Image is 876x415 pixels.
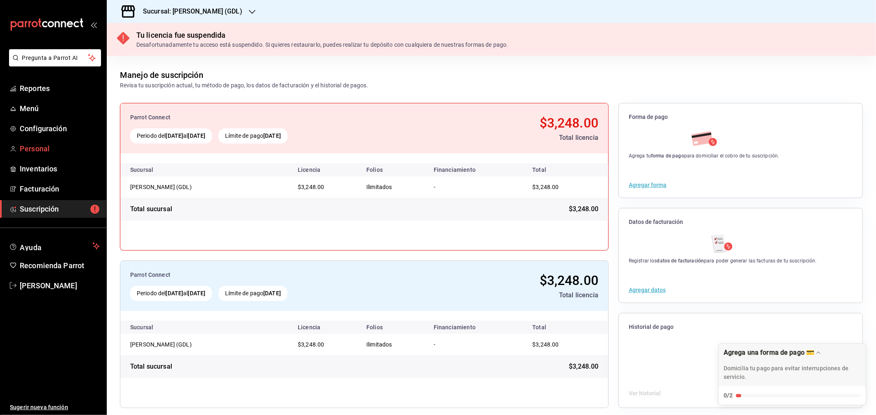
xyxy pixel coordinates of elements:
strong: [DATE] [166,290,183,296]
strong: [DATE] [188,290,206,296]
span: $3,248.00 [532,341,559,348]
th: Financiamiento [427,163,522,176]
div: [PERSON_NAME] (GDL) [130,340,212,349]
div: Límite de pago [218,128,287,144]
h3: Sucursal: [PERSON_NAME] (GDL) [136,7,242,16]
strong: [DATE] [263,132,281,139]
div: Periodo del al [130,286,212,301]
button: open_drawer_menu [90,21,97,28]
strong: [DATE] [263,290,281,296]
span: Facturación [20,183,100,194]
td: Ilimitados [360,334,427,355]
div: Desafortunadamente tu acceso está suspendido. Si quieres restaurarlo, puedes realizar tu depósito... [136,41,508,49]
th: Total [522,163,608,176]
th: Folios [360,163,427,176]
div: Sucursal [130,166,175,173]
span: Pregunta a Parrot AI [22,54,88,62]
strong: [DATE] [166,132,183,139]
span: Sugerir nueva función [10,403,100,412]
span: $3,248.00 [540,273,598,288]
div: Parrot Connect [130,113,410,122]
div: Registrar los para poder generar las facturas de tu suscripción. [629,257,817,265]
button: Ver historial [629,389,661,398]
p: Domicilia tu pago para evitar interrupciones de servicio. [724,364,861,381]
div: Revisa tu suscripción actual, tu método de pago, los datos de facturación y el historial de pagos. [120,81,368,90]
strong: forma de pago [651,153,684,159]
td: Ilimitados [360,176,427,198]
div: Total licencia [417,290,598,300]
button: Pregunta a Parrot AI [9,49,101,66]
th: Licencia [291,163,360,176]
div: Total sucursal [130,204,172,214]
div: 0/2 [724,391,733,400]
span: Ayuda [20,241,89,251]
span: Suscripción [20,203,100,214]
span: Inventarios [20,163,100,174]
th: Total [522,321,608,334]
span: Configuración [20,123,100,134]
div: Agrega una forma de pago 💳 [724,349,814,356]
th: Folios [360,321,427,334]
span: Personal [20,143,100,154]
div: [PERSON_NAME] (GDL) [130,183,212,191]
span: $3,248.00 [298,184,324,190]
button: Agregar forma [629,182,667,188]
div: Agrega tu para domiciliar el cobro de tu suscripción. [629,152,779,160]
span: Menú [20,103,100,114]
strong: datos de facturación [657,258,704,264]
div: Tu licencia fue suspendida [136,30,508,41]
td: - [427,176,522,198]
th: Licencia [291,321,360,334]
div: Drag to move checklist [719,344,866,386]
div: Agrega una forma de pago 💳 [718,343,866,405]
span: $3,248.00 [569,204,598,214]
span: Historial de pago [629,323,853,331]
div: Periodo del al [130,128,212,144]
span: $3,248.00 [569,362,598,372]
td: - [427,334,522,355]
button: Expand Checklist [719,344,866,405]
th: Financiamiento [427,321,522,334]
span: Recomienda Parrot [20,260,100,271]
strong: [DATE] [188,132,206,139]
span: Datos de facturación [629,218,853,226]
div: Sucursal [130,324,175,331]
div: Total sucursal [130,362,172,372]
button: Agregar datos [629,287,666,293]
div: Manejo de suscripción [120,69,203,81]
span: Forma de pago [629,113,853,121]
span: Reportes [20,83,100,94]
div: Límite de pago [218,286,287,301]
span: $3,248.00 [540,115,598,131]
span: $3,248.00 [532,184,559,190]
div: Total licencia [417,133,598,143]
div: Mika (GDL) [130,340,212,349]
a: Pregunta a Parrot AI [6,59,101,68]
div: Mika (GDL) [130,183,212,191]
span: $3,248.00 [298,341,324,348]
div: Parrot Connect [130,271,410,279]
span: [PERSON_NAME] [20,280,100,291]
